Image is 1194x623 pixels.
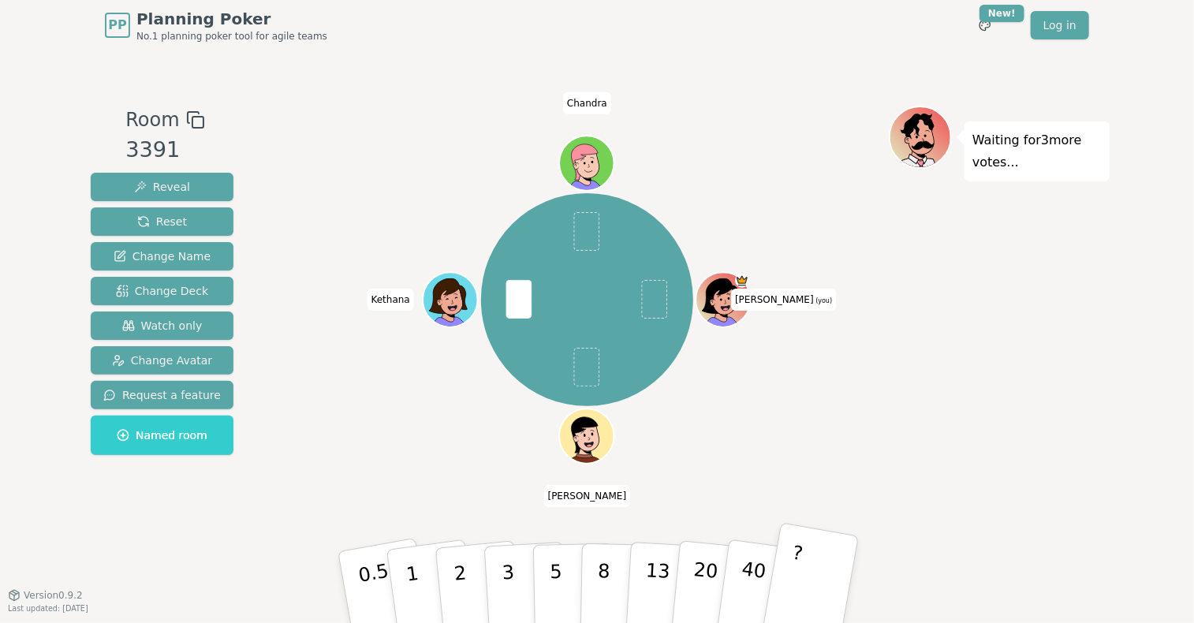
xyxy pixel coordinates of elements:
[544,485,631,507] span: Click to change your name
[1031,11,1089,39] a: Log in
[91,207,233,236] button: Reset
[117,427,207,443] span: Named room
[112,353,213,368] span: Change Avatar
[125,134,204,166] div: 3391
[136,8,327,30] span: Planning Poker
[971,11,999,39] button: New!
[731,289,836,311] span: Click to change your name
[91,173,233,201] button: Reveal
[91,416,233,455] button: Named room
[108,16,126,35] span: PP
[122,318,203,334] span: Watch only
[114,248,211,264] span: Change Name
[134,179,190,195] span: Reveal
[24,589,83,602] span: Version 0.9.2
[103,387,221,403] span: Request a feature
[91,346,233,375] button: Change Avatar
[91,381,233,409] button: Request a feature
[814,297,833,304] span: (you)
[8,604,88,613] span: Last updated: [DATE]
[698,274,749,325] button: Click to change your avatar
[91,242,233,270] button: Change Name
[116,283,208,299] span: Change Deck
[979,5,1024,22] div: New!
[563,92,611,114] span: Click to change your name
[125,106,179,134] span: Room
[137,214,187,229] span: Reset
[136,30,327,43] span: No.1 planning poker tool for agile teams
[736,274,749,287] span: Natasha is the host
[8,589,83,602] button: Version0.9.2
[105,8,327,43] a: PPPlanning PokerNo.1 planning poker tool for agile teams
[368,289,414,311] span: Click to change your name
[91,277,233,305] button: Change Deck
[91,311,233,340] button: Watch only
[972,129,1102,173] p: Waiting for 3 more votes...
